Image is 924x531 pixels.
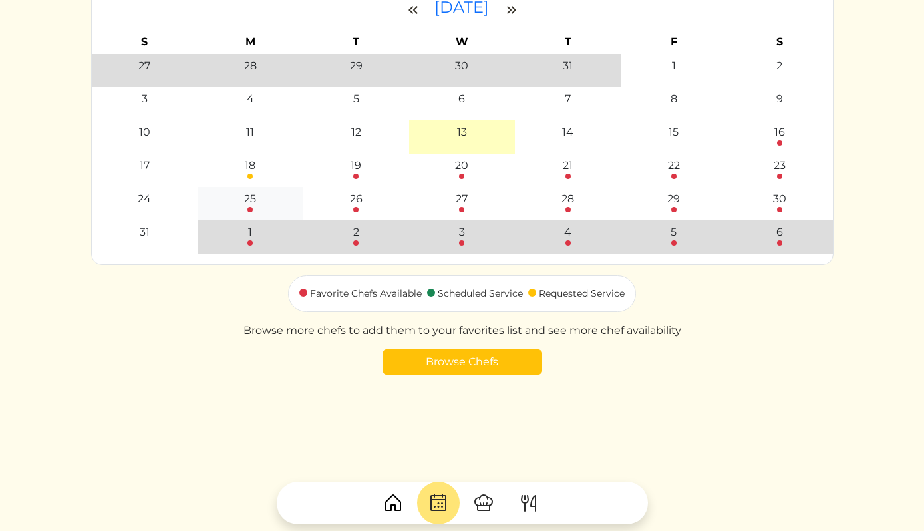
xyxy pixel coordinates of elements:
div: 26 [350,191,363,207]
a: 28 [561,191,574,212]
div: 14 [562,124,573,140]
div: 2 [776,58,782,74]
a: 22 [668,158,680,179]
div: 1 [248,224,252,240]
p: Browse more chefs to add them to your favorites list and see more chef availability [243,323,681,339]
th: T [515,30,621,54]
a: 24 [138,191,151,207]
div: 25 [244,191,256,207]
a: 1 [247,224,253,246]
div: 28 [244,58,257,74]
div: 29 [667,191,680,207]
div: 15 [669,124,679,140]
div: 4 [247,91,254,107]
div: 2 [353,224,359,240]
div: 6 [458,91,465,107]
div: 29 [350,58,363,74]
img: ChefHat-a374fb509e4f37eb0702ca99f5f64f3b6956810f32a249b33092029f8484b388.svg [473,492,494,514]
div: 1 [672,58,676,74]
th: T [303,30,409,54]
div: 3 [459,224,465,240]
a: 6 [776,224,783,246]
th: S [726,30,832,54]
a: 27 [456,191,468,212]
a: 31 [140,224,150,240]
div: 20 [455,158,468,174]
a: 26 [350,191,363,212]
a: 5 [671,224,677,246]
div: 11 [246,124,254,140]
div: 7 [565,91,571,107]
div: 18 [245,158,255,174]
img: House-9bf13187bcbb5817f509fe5e7408150f90897510c4275e13d0d5fca38e0b5951.svg [383,492,404,514]
div: Requested Service [539,287,625,301]
a: 21 [563,158,573,179]
a: 18 [245,158,255,179]
div: 27 [138,58,150,74]
div: 19 [351,158,361,174]
a: Browse Chefs [383,349,542,375]
th: F [621,30,726,54]
a: 2 [353,224,359,246]
div: 27 [456,191,468,207]
div: 10 [139,124,150,140]
a: 17 [140,158,150,174]
div: 9 [776,91,783,107]
img: CalendarDots-5bcf9d9080389f2a281d69619e1c85352834be518fbc73d9501aef674afc0d57.svg [428,492,449,514]
div: 16 [774,124,785,140]
div: 30 [455,58,468,74]
th: M [198,30,303,54]
a: 29 [667,191,680,212]
div: 4 [564,224,571,240]
th: W [409,30,515,54]
div: 8 [671,91,677,107]
div: 22 [668,158,680,174]
div: 13 [457,124,467,140]
a: 16 [774,124,785,146]
img: ForkKnife-55491504ffdb50bab0c1e09e7649658475375261d09fd45db06cec23bce548bf.svg [518,492,539,514]
div: 3 [142,91,148,107]
a: 20 [455,158,468,179]
a: 30 [773,191,786,212]
div: 30 [773,191,786,207]
div: 5 [353,91,359,107]
img: double_arrow_right-997dabdd2eccb76564fe50414fa626925505af7f86338824324e960bc414e1a4.svg [504,2,520,18]
th: S [92,30,198,54]
div: Scheduled Service [438,287,523,301]
div: 28 [561,191,574,207]
div: 5 [671,224,677,240]
a: 3 [459,224,465,246]
a: 25 [244,191,256,212]
div: 31 [563,58,573,74]
a: 19 [351,158,361,179]
div: Favorite Chefs Available [310,287,422,301]
img: double_arrow_left-c4e17772ff31b185a997b24a83b1dd706720237b6ae925c3c36bf3cf7eb93091.svg [405,2,421,18]
a: 4 [564,224,571,246]
a: 23 [774,158,786,179]
div: 6 [776,224,783,240]
div: 12 [351,124,361,140]
div: 21 [563,158,573,174]
div: 23 [774,158,786,174]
